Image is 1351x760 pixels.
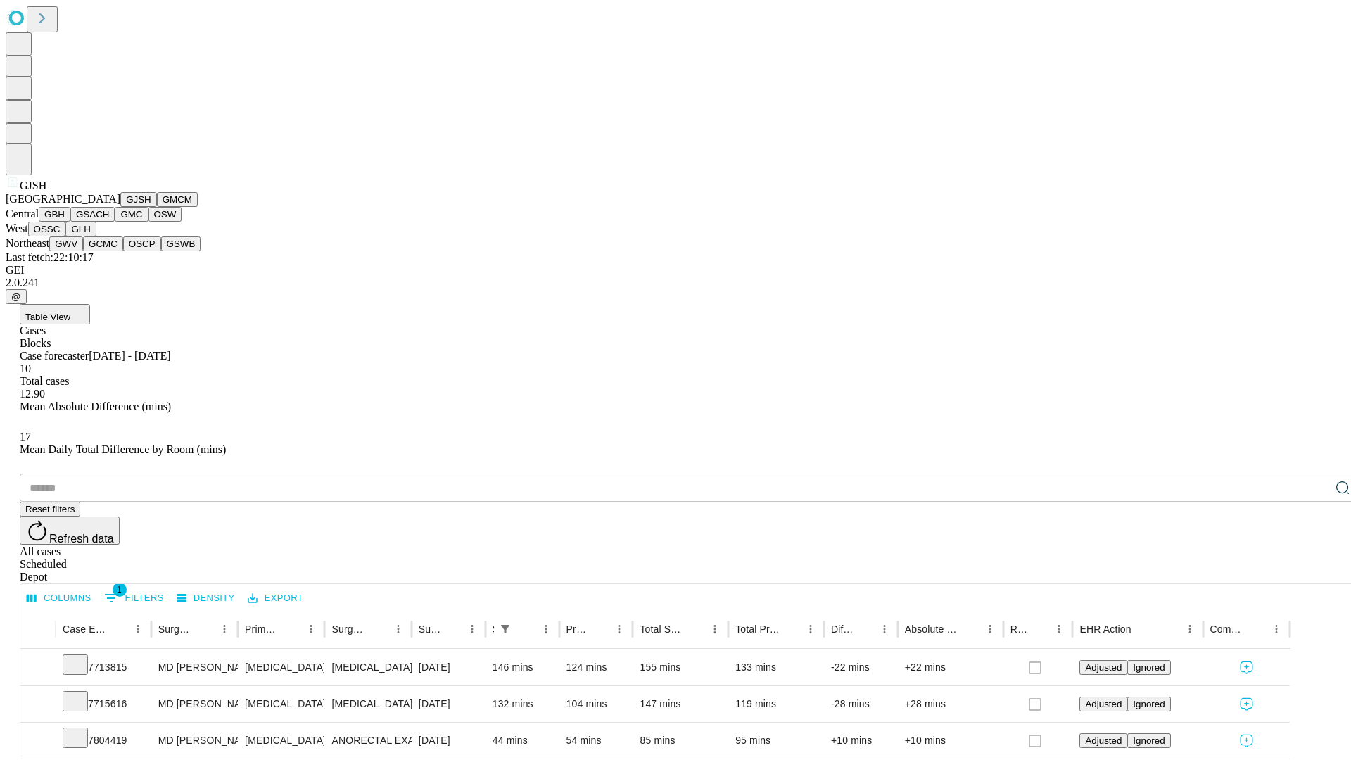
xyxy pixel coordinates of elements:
[173,588,239,609] button: Density
[566,650,626,685] div: 124 mins
[301,619,321,639] button: Menu
[39,207,70,222] button: GBH
[6,251,94,263] span: Last fetch: 22:10:17
[419,623,441,635] div: Surgery Date
[123,236,161,251] button: OSCP
[801,619,820,639] button: Menu
[493,723,552,759] div: 44 mins
[1133,699,1165,709] span: Ignored
[128,619,148,639] button: Menu
[831,623,854,635] div: Difference
[495,619,515,639] button: Show filters
[493,623,494,635] div: Scheduled In Room Duration
[831,650,891,685] div: -22 mins
[1247,619,1267,639] button: Sort
[281,619,301,639] button: Sort
[1127,660,1170,675] button: Ignored
[158,723,231,759] div: MD [PERSON_NAME] E Md
[20,400,171,412] span: Mean Absolute Difference (mins)
[831,723,891,759] div: +10 mins
[980,619,1000,639] button: Menu
[83,236,123,251] button: GCMC
[566,686,626,722] div: 104 mins
[419,650,478,685] div: [DATE]
[1267,619,1286,639] button: Menu
[11,291,21,302] span: @
[120,192,157,207] button: GJSH
[101,587,167,609] button: Show filters
[6,193,120,205] span: [GEOGRAPHIC_DATA]
[1049,619,1069,639] button: Menu
[49,533,114,545] span: Refresh data
[419,723,478,759] div: [DATE]
[566,723,626,759] div: 54 mins
[640,623,684,635] div: Total Scheduled Duration
[158,686,231,722] div: MD [PERSON_NAME] E Md
[20,375,69,387] span: Total cases
[20,179,46,191] span: GJSH
[244,588,307,609] button: Export
[49,236,83,251] button: GWV
[6,208,39,220] span: Central
[1010,623,1029,635] div: Resolved in EHR
[148,207,182,222] button: OSW
[831,686,891,722] div: -28 mins
[6,237,49,249] span: Northeast
[113,583,127,597] span: 1
[1133,619,1153,639] button: Sort
[1079,660,1127,675] button: Adjusted
[369,619,388,639] button: Sort
[1133,662,1165,673] span: Ignored
[1127,697,1170,711] button: Ignored
[1180,619,1200,639] button: Menu
[566,623,589,635] div: Predicted In Room Duration
[462,619,482,639] button: Menu
[245,723,317,759] div: [MEDICAL_DATA]
[6,277,1345,289] div: 2.0.241
[108,619,128,639] button: Sort
[685,619,705,639] button: Sort
[6,222,28,234] span: West
[443,619,462,639] button: Sort
[735,623,780,635] div: Total Predicted Duration
[63,723,144,759] div: 7804419
[735,686,817,722] div: 119 mins
[419,686,478,722] div: [DATE]
[493,686,552,722] div: 132 mins
[20,431,31,443] span: 17
[1085,662,1122,673] span: Adjusted
[70,207,115,222] button: GSACH
[20,517,120,545] button: Refresh data
[388,619,408,639] button: Menu
[20,304,90,324] button: Table View
[331,650,404,685] div: [MEDICAL_DATA]
[245,623,280,635] div: Primary Service
[23,588,95,609] button: Select columns
[781,619,801,639] button: Sort
[245,686,317,722] div: [MEDICAL_DATA]
[905,623,959,635] div: Absolute Difference
[20,502,80,517] button: Reset filters
[1079,623,1131,635] div: EHR Action
[25,504,75,514] span: Reset filters
[331,623,367,635] div: Surgery Name
[516,619,536,639] button: Sort
[115,207,148,222] button: GMC
[905,723,996,759] div: +10 mins
[20,350,89,362] span: Case forecaster
[27,729,49,754] button: Expand
[28,222,66,236] button: OSSC
[493,650,552,685] div: 146 mins
[25,312,70,322] span: Table View
[20,362,31,374] span: 10
[640,723,721,759] div: 85 mins
[590,619,609,639] button: Sort
[640,686,721,722] div: 147 mins
[157,192,198,207] button: GMCM
[536,619,556,639] button: Menu
[1079,697,1127,711] button: Adjusted
[905,650,996,685] div: +22 mins
[195,619,215,639] button: Sort
[1085,699,1122,709] span: Adjusted
[27,692,49,717] button: Expand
